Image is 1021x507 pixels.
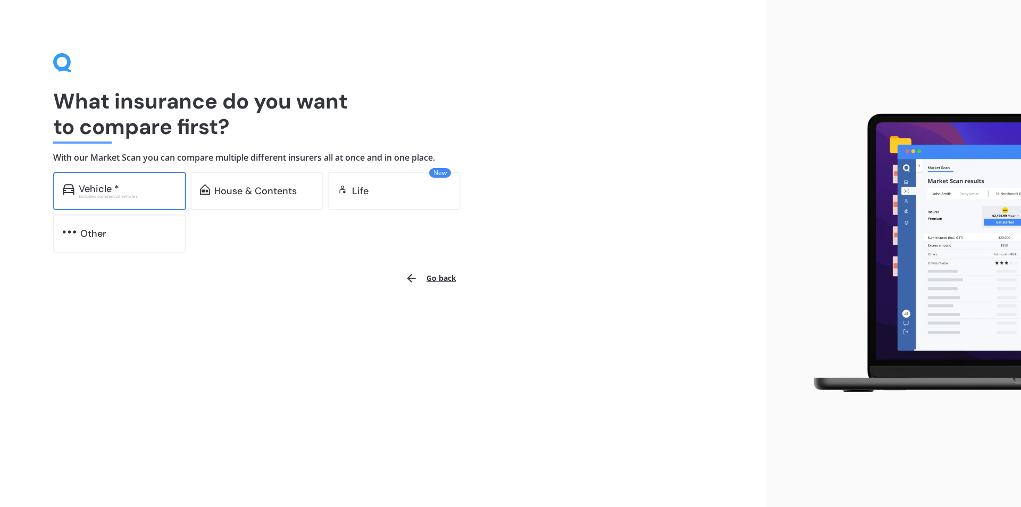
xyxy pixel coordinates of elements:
[63,227,76,237] img: other.81dba5aafe580aa69f38.svg
[337,184,348,195] img: life.f720d6a2d7cdcd3ad642.svg
[352,186,369,196] div: Life
[63,184,74,195] img: car.f15378c7a67c060ca3f3.svg
[53,152,713,163] h4: With our Market Scan you can compare multiple different insurers all at once and in one place.
[429,168,451,178] span: New
[214,186,297,196] div: House & Contents
[200,184,210,195] img: home-and-contents.b802091223b8502ef2dd.svg
[80,228,106,239] div: Other
[79,184,119,194] div: Vehicle *
[79,194,177,198] div: Excludes commercial vehicles
[798,107,1021,400] img: laptop.webp
[399,265,463,291] button: Go back
[53,88,713,139] h1: What insurance do you want to compare first?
